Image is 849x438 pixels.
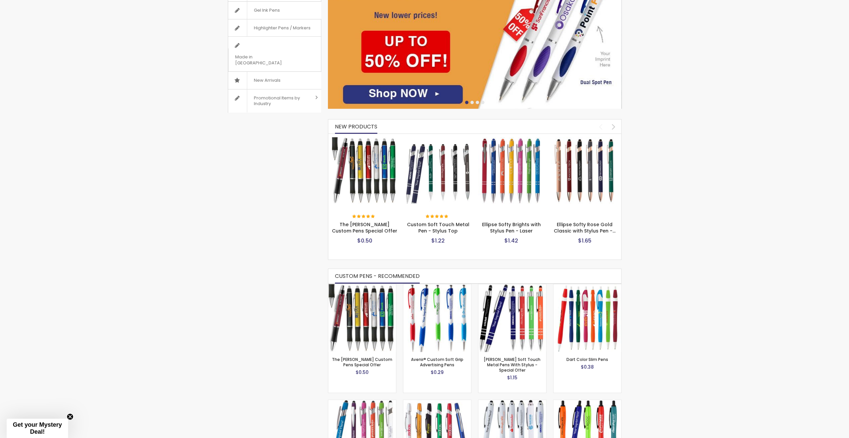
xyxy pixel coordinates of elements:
a: Ellipse Softy Brights with Stylus Pen - Laser [482,221,541,234]
span: Highlighter Pens / Markers [247,19,317,37]
a: The Barton Custom Pens Special Offer [328,284,396,290]
a: [PERSON_NAME] Soft Touch Metal Pens With Stylus - Special Offer [484,357,540,373]
span: Get your Mystery Deal! [13,421,62,435]
span: $0.38 [581,364,594,370]
div: next [608,121,619,132]
a: Custom Soft Touch Metal Pen - Stylus Top [405,137,471,142]
span: Gel Ink Pens [247,2,287,19]
div: prev [595,121,606,132]
a: Ellipse Softy Brights with Stylus Pen - Laser [478,137,545,142]
img: Celeste Soft Touch Metal Pens With Stylus - Special Offer [478,284,546,352]
a: The Barton Custom Pens Special Offer [332,137,398,142]
a: Dart Color Slim Pens [566,357,608,362]
span: New Arrivals [247,72,287,89]
span: Made in [GEOGRAPHIC_DATA] [228,48,304,71]
img: Ellipse Softy Brights with Stylus Pen - Laser [478,137,545,204]
a: Highlighter Pens / Markers [228,19,321,37]
img: The Barton Custom Pens Special Offer [332,137,398,204]
img: Ellipse Softy Rose Gold Classic with Stylus Pen - Silver Laser [551,137,618,204]
a: Made in [GEOGRAPHIC_DATA] [228,37,321,71]
img: Dart Color slim Pens [553,284,621,352]
button: Close teaser [67,413,73,420]
span: $0.29 [431,369,444,376]
div: 100% [352,214,376,219]
span: $1.42 [504,237,518,245]
img: Avenir® Custom Soft Grip Advertising Pens [403,284,471,352]
a: Gel Ink Pens [228,2,321,19]
span: CUSTOM PENS - RECOMMENDED [335,272,420,280]
a: Escalade Metal-Grip Advertising Pens [403,400,471,405]
a: Ellipse Softy Rose Gold Classic with Stylus Pen - Silver Laser [551,137,618,142]
img: The Barton Custom Pens Special Offer [328,284,396,352]
span: $0.50 [356,369,369,376]
a: Neon-Bright Promo Pens - Special Offer [553,400,621,405]
div: 100% [426,214,449,219]
a: The [PERSON_NAME] Custom Pens Special Offer [332,221,397,234]
a: Avenir® Custom Soft Grip Advertising Pens [403,284,471,290]
a: New Arrivals [228,72,321,89]
a: Avenir® Custom Soft Grip Advertising Pens [411,357,463,368]
span: $0.50 [357,237,372,245]
a: Celeste Soft Touch Metal Pens With Stylus - Special Offer [478,284,546,290]
a: Ellipse Softy Rose Gold Classic with Stylus Pen -… [554,221,615,234]
span: $1.15 [507,374,517,381]
span: $1.65 [578,237,591,245]
a: Epic Soft Touch® Custom Pens + Stylus - Special Offer [328,400,396,405]
img: Custom Soft Touch Metal Pen - Stylus Top [405,137,471,204]
a: The [PERSON_NAME] Custom Pens Special Offer [332,357,392,368]
a: Promotional Items by Industry [228,89,321,112]
span: Promotional Items by Industry [247,89,313,112]
div: Get your Mystery Deal!Close teaser [7,419,68,438]
a: Custom Soft Touch Metal Pen - Stylus Top [407,221,469,234]
span: New Products [335,123,377,130]
a: Kimberly Logo Stylus Pens - Special Offer [478,400,546,405]
a: Dart Color slim Pens [553,284,621,290]
span: $1.22 [431,237,445,245]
